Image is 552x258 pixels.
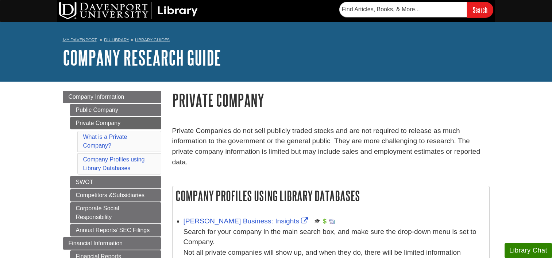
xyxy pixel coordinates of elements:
h1: Private Company [172,91,490,109]
input: Find Articles, Books, & More... [339,2,467,17]
a: Company Research Guide [63,46,221,69]
a: Private Company [70,117,161,129]
a: My Davenport [63,37,97,43]
a: SWOT [70,176,161,188]
nav: breadcrumb [63,35,490,47]
a: Public Company [70,104,161,116]
button: Library Chat [505,243,552,258]
img: Industry Report [329,218,335,224]
img: Scholarly or Peer Reviewed [314,218,320,224]
a: DU Library [104,37,129,42]
img: DU Library [59,2,198,19]
a: Company Information [63,91,161,103]
form: Searches DU Library's articles, books, and more [339,2,493,17]
img: Financial Report [322,218,328,224]
a: What is a Private Company? [83,134,127,149]
a: Financial Information [63,237,161,250]
p: Private Companies do not sell publicly traded stocks and are not required to release as much info... [172,126,490,168]
a: Competitors &Subsidiaries [70,189,161,202]
a: Annual Reports/ SEC Filings [70,224,161,236]
a: Link opens in new window [184,217,310,225]
span: Company Information [69,94,124,100]
input: Search [467,2,493,17]
a: Corporate Social Responsibility [70,202,161,223]
span: Financial Information [69,240,123,246]
a: Library Guides [135,37,170,42]
h2: Company Profiles using Library Databases [173,186,489,206]
a: Company Profiles using Library Databases [83,156,145,171]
